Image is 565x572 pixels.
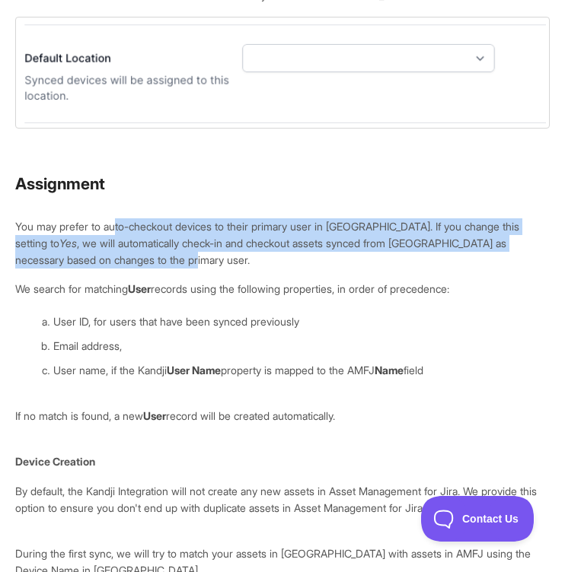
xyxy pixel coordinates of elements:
li: User ID, for users that have been synced previously [53,313,550,330]
b: Assignment [15,174,105,193]
p: We search for matching records using the following properties, in order of precedence: [15,281,550,297]
img: file-tfTuas9cfy.png [15,17,550,129]
li: User name, if the Kandji property is mapped to the AMFJ field [53,362,550,379]
strong: User [128,282,151,295]
strong: User [143,409,166,422]
strong: Name [375,364,404,377]
p: By default, the Kandji Integration will not create any new assets in Asset Management for Jira. W... [15,483,550,516]
iframe: Toggle Customer Support [421,496,535,542]
b: Device Creation [15,455,95,468]
p: You may prefer to auto-checkout devices to their primary user in [GEOGRAPHIC_DATA]. If you change... [15,218,550,268]
em: Yes [59,237,77,249]
strong: User Name [167,364,221,377]
p: If no match is found, a new record will be created automatically. [15,408,550,424]
li: Email address, [53,338,550,354]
